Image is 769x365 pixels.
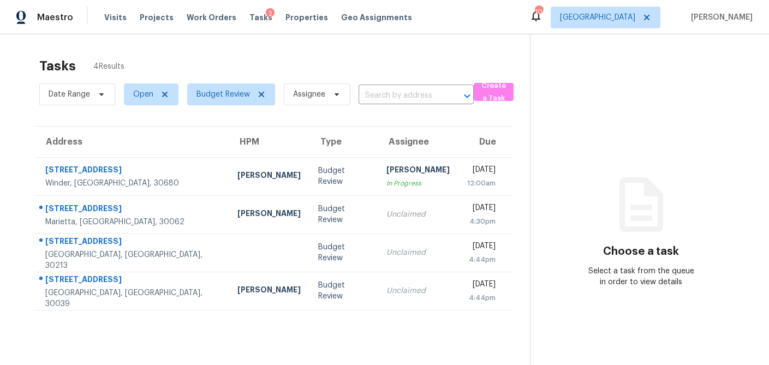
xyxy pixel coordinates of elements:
div: Winder, [GEOGRAPHIC_DATA], 30680 [45,178,220,189]
span: [PERSON_NAME] [687,12,753,23]
th: Address [35,127,229,157]
span: Date Range [49,89,90,100]
div: [DATE] [467,164,496,178]
div: Budget Review [318,280,369,302]
span: Create a Task [479,80,508,105]
span: [GEOGRAPHIC_DATA] [560,12,635,23]
span: Work Orders [187,12,236,23]
th: Due [458,127,512,157]
div: Budget Review [318,242,369,264]
h3: Choose a task [603,246,679,257]
div: Budget Review [318,204,369,225]
span: Open [133,89,153,100]
span: 4 Results [93,61,124,72]
div: 12:00am [467,178,496,189]
div: 2 [266,8,275,19]
div: [STREET_ADDRESS] [45,203,220,217]
div: [DATE] [467,241,496,254]
div: 4:30pm [467,216,496,227]
div: [PERSON_NAME] [386,164,450,178]
div: In Progress [386,178,450,189]
th: Type [309,127,378,157]
div: [PERSON_NAME] [237,208,301,222]
div: [GEOGRAPHIC_DATA], [GEOGRAPHIC_DATA], 30039 [45,288,220,309]
div: [STREET_ADDRESS] [45,236,220,249]
div: Unclaimed [386,209,450,220]
div: Unclaimed [386,285,450,296]
div: 106 [535,7,543,17]
span: Assignee [293,89,325,100]
span: Properties [285,12,328,23]
th: Assignee [378,127,458,157]
span: Budget Review [196,89,250,100]
div: [GEOGRAPHIC_DATA], [GEOGRAPHIC_DATA], 30213 [45,249,220,271]
div: Select a task from the queue in order to view details [586,266,696,288]
div: [STREET_ADDRESS] [45,164,220,178]
div: Marietta, [GEOGRAPHIC_DATA], 30062 [45,217,220,228]
div: [PERSON_NAME] [237,284,301,298]
span: Maestro [37,12,73,23]
div: 4:44pm [467,292,496,303]
div: [DATE] [467,279,496,292]
button: Create a Task [474,83,514,101]
div: [PERSON_NAME] [237,170,301,183]
span: Tasks [249,14,272,21]
span: Geo Assignments [341,12,412,23]
div: Unclaimed [386,247,450,258]
input: Search by address [359,87,443,104]
button: Open [460,88,475,104]
div: 4:44pm [467,254,496,265]
h2: Tasks [39,61,76,71]
div: [DATE] [467,202,496,216]
div: Budget Review [318,165,369,187]
span: Visits [104,12,127,23]
th: HPM [229,127,309,157]
div: [STREET_ADDRESS] [45,274,220,288]
span: Projects [140,12,174,23]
